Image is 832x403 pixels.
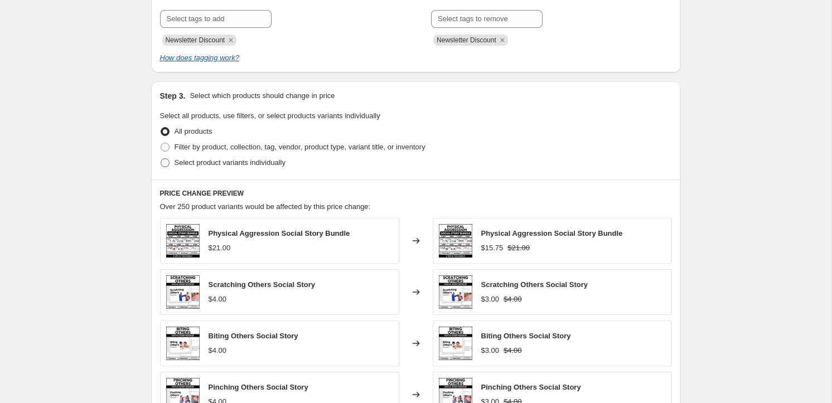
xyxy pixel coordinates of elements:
p: Select which products should change in price [190,90,335,101]
button: Remove Newsletter Discount [497,35,507,45]
h6: PRICE CHANGE PREVIEW [160,189,672,198]
img: slide1_aec4c6ab-b7c5-4827-ac4f-37753f3d33da_80x.png [439,327,472,360]
a: How does tagging work? [160,54,239,62]
img: slide1_aec4c6ab-b7c5-4827-ac4f-37753f3d33da_80x.png [166,327,200,360]
img: slide1_9507fa0f-709b-417f-a0bc-f9e8bfc155c7_80x.png [439,275,472,309]
span: Filter by product, collection, tag, vendor, product type, variant title, or inventory [175,143,425,151]
span: Biting Others Social Story [209,332,298,340]
span: Scratching Others Social Story [481,280,588,289]
input: Select tags to remove [431,10,543,28]
span: Over 250 product variants would be affected by this price change: [160,202,371,211]
h2: Step 3. [160,90,186,101]
strike: $21.00 [507,242,530,254]
div: $3.00 [481,345,500,356]
span: Select all products, use filters, or select products variants individually [160,111,380,120]
span: Biting Others Social Story [481,332,571,340]
div: $4.00 [209,345,227,356]
div: $4.00 [209,294,227,305]
strike: $4.00 [504,294,522,305]
span: Physical Aggression Social Story Bundle [481,229,623,237]
div: $15.75 [481,242,504,254]
span: Newsletter Discount [437,36,496,44]
span: Select product variants individually [175,158,286,167]
span: Physical Aggression Social Story Bundle [209,229,350,237]
img: slide1_9507fa0f-709b-417f-a0bc-f9e8bfc155c7_80x.png [166,275,200,309]
div: $21.00 [209,242,231,254]
strike: $4.00 [504,345,522,356]
button: Remove Newsletter Discount [226,35,236,45]
span: Newsletter Discount [166,36,225,44]
span: All products [175,127,212,135]
div: $3.00 [481,294,500,305]
img: slide1_254fa972-42b5-4656-88e1-2aca834f995f_80x.png [439,224,472,258]
span: Scratching Others Social Story [209,280,315,289]
span: Pinching Others Social Story [209,383,308,391]
span: Pinching Others Social Story [481,383,581,391]
input: Select tags to add [160,10,272,28]
img: slide1_254fa972-42b5-4656-88e1-2aca834f995f_80x.png [166,224,200,258]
